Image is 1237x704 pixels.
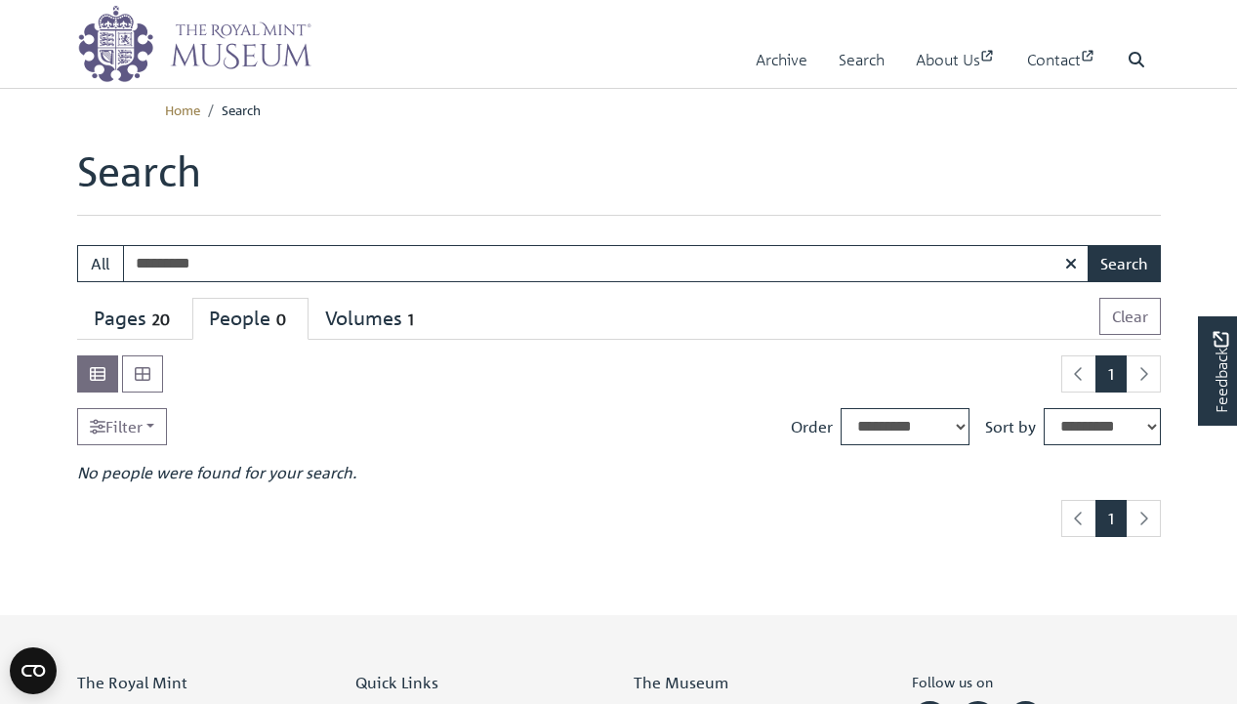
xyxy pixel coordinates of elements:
[146,309,176,331] span: 20
[270,309,292,331] span: 0
[1209,332,1232,413] span: Feedback
[1095,500,1127,537] span: Goto page 1
[77,5,311,83] img: logo_wide.png
[402,309,420,331] span: 1
[634,673,728,692] span: The Museum
[222,101,261,118] span: Search
[985,415,1036,438] label: Sort by
[10,647,57,694] button: Open CMP widget
[325,307,420,331] div: Volumes
[77,245,124,282] button: All
[1099,298,1161,335] button: Clear
[77,146,1161,215] h1: Search
[123,245,1090,282] input: Enter one or more search terms...
[916,32,996,88] a: About Us
[355,673,438,692] span: Quick Links
[1088,245,1161,282] button: Search
[209,307,292,331] div: People
[77,463,356,482] em: No people were found for your search.
[1027,32,1096,88] a: Contact
[756,32,807,88] a: Archive
[1061,355,1096,393] li: Previous page
[1053,355,1161,393] nav: pagination
[1061,500,1096,537] li: Previous page
[912,674,1161,698] h6: Follow us on
[77,673,187,692] span: The Royal Mint
[791,415,833,438] label: Order
[1053,500,1161,537] nav: pagination
[1198,316,1237,426] a: Would you like to provide feedback?
[77,408,167,445] a: Filter
[839,32,885,88] a: Search
[1095,355,1127,393] span: Goto page 1
[94,307,176,331] div: Pages
[165,101,200,118] a: Home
